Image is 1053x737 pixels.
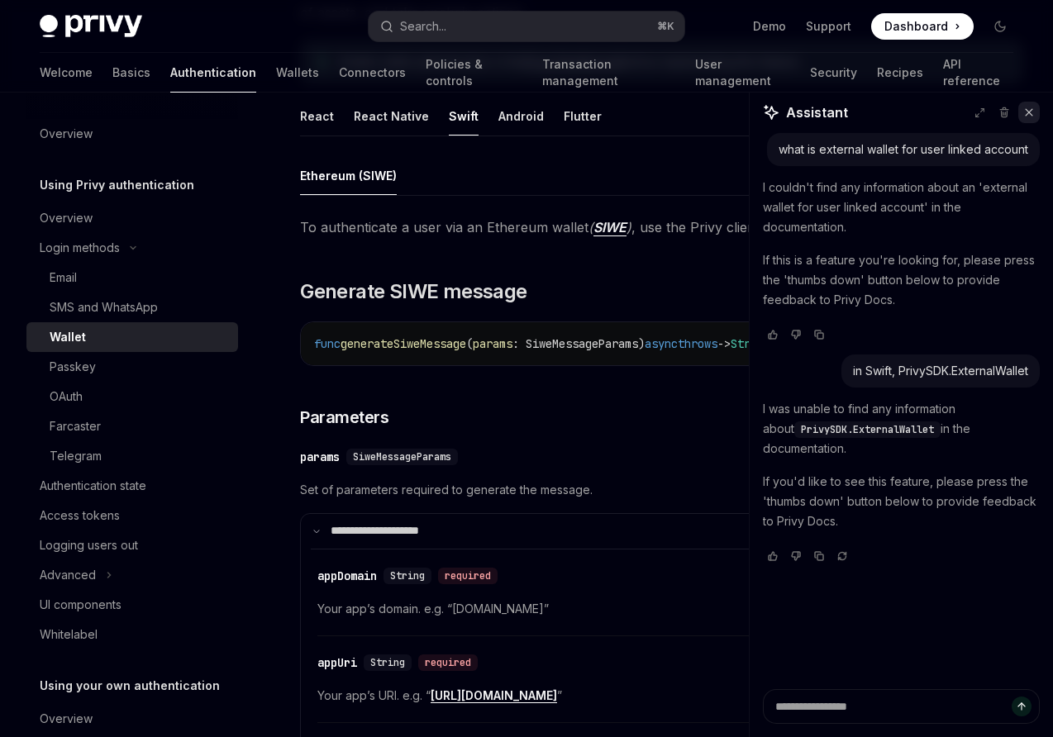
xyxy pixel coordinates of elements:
[50,446,102,466] div: Telegram
[300,278,526,305] span: Generate SIWE message
[943,53,1013,93] a: API reference
[426,53,522,93] a: Policies & controls
[542,53,675,93] a: Transaction management
[40,476,146,496] div: Authentication state
[26,560,238,590] button: Toggle Advanced section
[832,548,852,564] button: Reload last chat
[40,15,142,38] img: dark logo
[853,363,1028,379] div: in Swift, PrivySDK.ExternalWallet
[809,326,829,343] button: Copy chat response
[26,441,238,471] a: Telegram
[645,336,678,351] span: async
[26,501,238,530] a: Access tokens
[112,53,150,93] a: Basics
[871,13,974,40] a: Dashboard
[40,175,194,195] h5: Using Privy authentication
[498,97,544,136] div: Android
[657,20,674,33] span: ⌘ K
[438,568,498,584] div: required
[170,53,256,93] a: Authentication
[786,102,848,122] span: Assistant
[26,471,238,501] a: Authentication state
[26,292,238,322] a: SMS and WhatsApp
[50,387,83,407] div: OAuth
[40,238,120,258] div: Login methods
[300,97,334,136] div: React
[884,18,948,35] span: Dashboard
[786,548,806,564] button: Vote that response was not good
[717,336,731,351] span: ->
[40,595,121,615] div: UI components
[26,411,238,441] a: Farcaster
[763,250,1040,310] p: If this is a feature you're looking for, please press the 'thumbs down' button below to provide f...
[369,12,684,41] button: Open search
[276,53,319,93] a: Wallets
[466,336,473,351] span: (
[593,219,627,236] a: SIWE
[763,399,1040,459] p: I was unable to find any information about in the documentation.
[40,506,120,525] div: Access tokens
[512,336,645,351] span: : SiweMessageParams)
[40,124,93,144] div: Overview
[50,357,96,377] div: Passkey
[300,480,1023,500] span: Set of parameters required to generate the message.
[809,548,829,564] button: Copy chat response
[26,263,238,292] a: Email
[26,590,238,620] a: UI components
[806,18,851,35] a: Support
[26,203,238,233] a: Overview
[317,654,357,671] div: appUri
[801,423,934,436] span: PrivySDK.ExternalWallet
[987,13,1013,40] button: Toggle dark mode
[370,656,405,669] span: String
[695,53,790,93] a: User management
[40,709,93,729] div: Overview
[26,704,238,734] a: Overview
[50,416,101,436] div: Farcaster
[40,676,220,696] h5: Using your own authentication
[763,178,1040,237] p: I couldn't find any information about an 'external wallet for user linked account' in the documen...
[564,97,602,136] div: Flutter
[40,535,138,555] div: Logging users out
[26,233,238,263] button: Toggle Login methods section
[26,620,238,649] a: Whitelabel
[40,53,93,93] a: Welcome
[50,327,86,347] div: Wallet
[588,219,631,236] em: ( )
[418,654,478,671] div: required
[753,18,786,35] a: Demo
[341,336,466,351] span: generateSiweMessage
[40,208,93,228] div: Overview
[314,336,341,351] span: func
[300,449,340,465] div: params
[353,450,451,464] span: SiweMessageParams
[300,216,1023,239] span: To authenticate a user via an Ethereum wallet , use the Privy client’s handler.
[50,268,77,288] div: Email
[40,625,98,644] div: Whitelabel
[26,382,238,411] a: OAuth
[763,472,1040,531] p: If you'd like to see this feature, please press the 'thumbs down' button below to provide feedbac...
[40,565,96,585] div: Advanced
[779,141,1028,158] div: what is external wallet for user linked account
[339,53,406,93] a: Connectors
[300,406,388,429] span: Parameters
[354,97,429,136] div: React Native
[473,336,512,351] span: params
[26,119,238,149] a: Overview
[26,352,238,382] a: Passkey
[763,548,783,564] button: Vote that response was good
[763,326,783,343] button: Vote that response was good
[26,322,238,352] a: Wallet
[731,336,770,351] span: String
[390,569,425,582] span: String
[317,599,1006,619] span: Your app’s domain. e.g. “[DOMAIN_NAME]”
[50,297,158,317] div: SMS and WhatsApp
[786,326,806,343] button: Vote that response was not good
[678,336,717,351] span: throws
[810,53,857,93] a: Security
[317,568,377,584] div: appDomain
[449,97,479,136] div: Swift
[877,53,923,93] a: Recipes
[26,530,238,560] a: Logging users out
[400,17,446,36] div: Search...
